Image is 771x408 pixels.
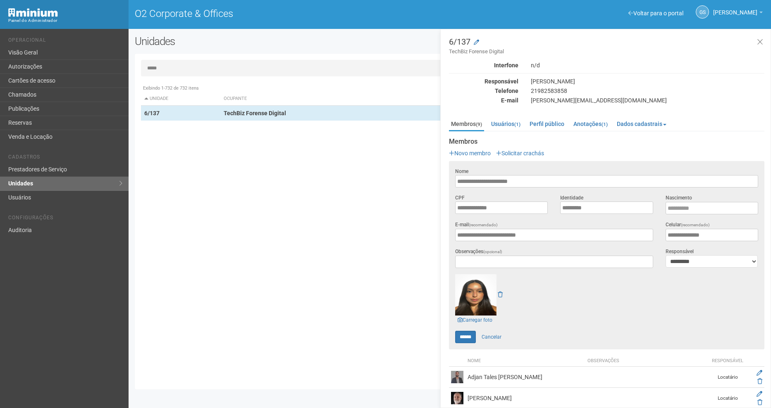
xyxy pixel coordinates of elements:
span: (recomendado) [681,223,710,227]
a: Excluir membro [757,399,762,406]
a: Excluir membro [757,378,762,384]
span: Gabriela Souza [713,1,757,16]
div: [PERSON_NAME] [525,78,771,85]
a: Remover [498,291,503,298]
small: (1) [602,121,608,127]
a: Carregar foto [455,315,495,325]
label: E-mail [455,221,498,229]
div: Interfone [443,62,525,69]
th: Responsável [707,356,748,367]
strong: TechBiz Forense Digital [224,110,286,116]
div: E-mail [443,97,525,104]
img: Minium [8,8,58,17]
td: Adjan Tales [PERSON_NAME] [465,367,585,388]
th: Observações [585,356,707,367]
strong: Membros [449,138,764,145]
a: Cancelar [477,331,506,343]
th: Ocupante: activate to sort column ascending [220,92,493,106]
a: Dados cadastrais [615,118,668,130]
span: (opcional) [483,249,502,254]
div: Painel do Administrador [8,17,122,24]
a: [PERSON_NAME] [713,10,763,17]
label: Nome [455,168,468,175]
label: Nascimento [666,194,692,202]
label: Identidade [560,194,583,202]
a: GS [696,5,709,19]
img: user.png [455,274,496,315]
label: CPF [455,194,465,202]
a: Voltar para o portal [628,10,683,17]
small: (9) [476,121,482,127]
li: Configurações [8,215,122,223]
a: Modificar a unidade [474,38,479,47]
a: Solicitar crachás [496,150,544,157]
span: (recomendado) [469,223,498,227]
div: Telefone [443,87,525,95]
h3: 6/137 [449,38,764,55]
strong: 6/137 [144,110,160,116]
label: Observações [455,248,502,256]
div: 21982583858 [525,87,771,95]
th: Unidade: activate to sort column descending [141,92,220,106]
img: user.png [451,371,463,383]
th: Nome [465,356,585,367]
a: Membros(9) [449,118,484,131]
a: Perfil público [528,118,566,130]
h1: O2 Corporate & Offices [135,8,444,19]
a: Anotações(1) [571,118,610,130]
div: Responsável [443,78,525,85]
h2: Unidades [135,35,390,47]
div: n/d [525,62,771,69]
li: Cadastros [8,154,122,163]
td: Locatário [707,367,748,388]
a: Novo membro [449,150,491,157]
a: Usuários(1) [489,118,523,130]
a: Editar membro [757,391,762,397]
li: Operacional [8,37,122,46]
label: Responsável [666,248,694,255]
a: Editar membro [757,370,762,376]
div: [PERSON_NAME][EMAIL_ADDRESS][DOMAIN_NAME] [525,97,771,104]
label: Celular [666,221,710,229]
div: Exibindo 1-732 de 732 itens [141,85,759,92]
small: (1) [514,121,520,127]
small: TechBiz Forense Digital [449,48,764,55]
img: user.png [451,392,463,404]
